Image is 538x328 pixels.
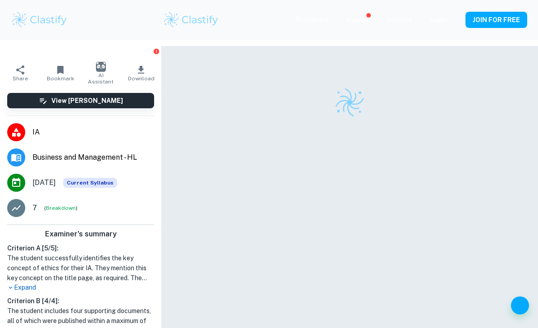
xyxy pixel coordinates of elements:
img: Clastify logo [11,11,68,29]
h1: The student successfully identifies the key concept of ethics for their IA. They mention this key... [7,253,154,283]
p: 7 [32,203,37,213]
p: Expand [7,283,154,292]
h6: View [PERSON_NAME] [51,96,123,106]
button: AI Assistant [81,60,121,86]
span: Current Syllabus [63,178,117,188]
span: AI Assistant [86,72,116,85]
span: Bookmark [47,75,74,82]
h6: Criterion A [ 5 / 5 ]: [7,243,154,253]
img: Clastify logo [163,11,220,29]
button: Download [121,60,162,86]
span: Download [128,75,155,82]
span: ( ) [44,204,78,213]
span: [DATE] [32,177,56,188]
h6: Examiner's summary [4,229,158,240]
img: Clastify logo [334,87,365,118]
button: Help and Feedback [511,296,529,314]
p: Review [347,15,369,25]
button: Breakdown [46,204,76,212]
span: Share [13,75,28,82]
a: Login [430,16,447,23]
span: IA [32,127,154,138]
h6: Criterion B [ 4 / 4 ]: [7,296,154,306]
button: View [PERSON_NAME] [7,93,154,108]
img: AI Assistant [96,62,106,72]
p: Exemplars [296,14,329,24]
span: Business and Management - HL [32,152,154,163]
button: JOIN FOR FREE [465,12,527,28]
a: Schools [387,16,412,23]
div: This exemplar is based on the current syllabus. Feel free to refer to it for inspiration/ideas wh... [63,178,117,188]
button: Report issue [153,48,160,55]
button: Bookmark [41,60,81,86]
